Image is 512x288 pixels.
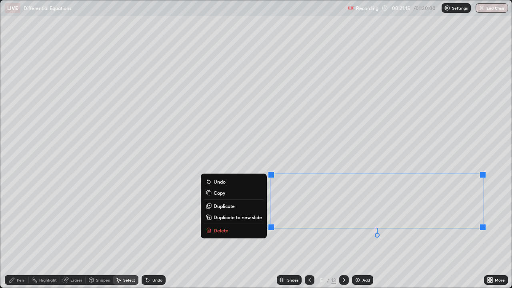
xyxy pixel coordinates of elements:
[123,278,135,282] div: Select
[362,278,370,282] div: Add
[152,278,162,282] div: Undo
[7,5,18,11] p: LIVE
[356,5,378,11] p: Recording
[354,277,361,283] img: add-slide-button
[327,278,330,282] div: /
[478,5,485,11] img: end-class-cross
[204,188,264,198] button: Copy
[348,5,354,11] img: recording.375f2c34.svg
[214,203,235,209] p: Duplicate
[444,5,450,11] img: class-settings-icons
[214,190,225,196] p: Copy
[331,276,336,284] div: 13
[70,278,82,282] div: Eraser
[287,278,298,282] div: Slides
[214,178,226,185] p: Undo
[24,5,71,11] p: Differential Equations
[204,212,264,222] button: Duplicate to new slide
[214,227,228,234] p: Delete
[39,278,57,282] div: Highlight
[495,278,505,282] div: More
[214,214,262,220] p: Duplicate to new slide
[204,201,264,211] button: Duplicate
[204,177,264,186] button: Undo
[318,278,326,282] div: 5
[204,226,264,235] button: Delete
[96,278,110,282] div: Shapes
[17,278,24,282] div: Pen
[452,6,468,10] p: Settings
[476,3,508,13] button: End Class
